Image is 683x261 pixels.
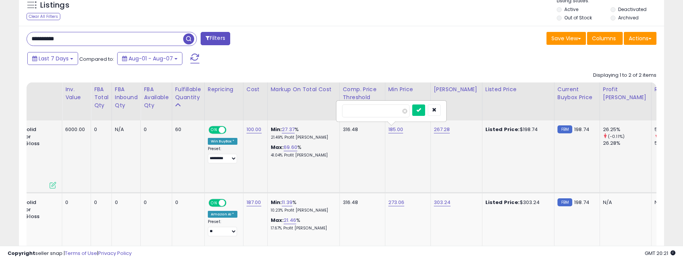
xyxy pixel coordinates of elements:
[115,85,138,109] div: FBA inbound Qty
[618,6,647,13] label: Deactivated
[485,199,548,206] div: $303.24
[209,127,219,133] span: ON
[271,199,334,213] div: %
[271,85,336,93] div: Markup on Total Cost
[8,250,132,257] div: seller snap | |
[485,199,520,206] b: Listed Price:
[587,32,623,45] button: Columns
[208,219,237,236] div: Preset:
[271,217,284,224] b: Max:
[65,85,88,101] div: Inv. value
[271,126,334,140] div: %
[175,85,201,101] div: Fulfillable Quantity
[271,126,282,133] b: Min:
[282,199,292,206] a: 11.39
[175,199,199,206] div: 0
[8,250,35,257] strong: Copyright
[485,126,548,133] div: $198.74
[592,35,616,42] span: Columns
[65,126,85,133] div: 6000.00
[79,55,114,63] span: Compared to:
[388,85,427,93] div: Min Price
[282,126,295,133] a: 27.37
[343,199,379,206] div: 316.48
[209,200,219,206] span: ON
[225,127,237,133] span: OFF
[247,85,264,93] div: Cost
[208,138,237,145] div: Win BuyBox *
[655,199,680,206] div: N/A
[175,126,199,133] div: 60
[485,85,551,93] div: Listed Price
[608,133,625,139] small: (-0.11%)
[343,126,379,133] div: 316.48
[388,126,404,133] a: 185.00
[65,250,97,257] a: Terms of Use
[271,144,284,151] b: Max:
[645,250,675,257] span: 2025-08-15 20:21 GMT
[27,52,78,65] button: Last 7 Days
[39,55,69,62] span: Last 7 Days
[271,226,334,231] p: 17.67% Profit [PERSON_NAME]
[115,126,135,133] div: N/A
[434,85,479,93] div: [PERSON_NAME]
[94,126,106,133] div: 0
[247,199,261,206] a: 187.00
[624,32,656,45] button: Actions
[603,126,651,133] div: 26.25%
[271,199,282,206] b: Min:
[485,126,520,133] b: Listed Price:
[603,140,651,147] div: 26.28%
[284,217,296,224] a: 21.46
[225,200,237,206] span: OFF
[655,85,682,93] div: ROI
[271,135,334,140] p: 21.49% Profit [PERSON_NAME]
[434,199,451,206] a: 303.24
[94,85,108,109] div: FBA Total Qty
[564,6,578,13] label: Active
[603,199,645,206] div: N/A
[129,55,173,62] span: Aug-01 - Aug-07
[94,199,106,206] div: 0
[201,32,230,45] button: Filters
[271,217,334,231] div: %
[208,146,237,163] div: Preset:
[98,250,132,257] a: Privacy Policy
[208,211,237,218] div: Amazon AI *
[271,144,334,158] div: %
[557,125,572,133] small: FBM
[557,85,597,101] div: Current Buybox Price
[343,85,382,101] div: Comp. Price Threshold
[65,199,85,206] div: 0
[388,199,405,206] a: 273.06
[271,208,334,213] p: 10.23% Profit [PERSON_NAME]
[593,72,656,79] div: Displaying 1 to 2 of 2 items
[557,198,572,206] small: FBM
[564,14,592,21] label: Out of Stock
[115,199,135,206] div: 0
[117,52,182,65] button: Aug-01 - Aug-07
[144,199,166,206] div: 0
[27,13,60,20] div: Clear All Filters
[247,126,262,133] a: 100.00
[208,85,240,93] div: Repricing
[144,126,166,133] div: 0
[618,14,639,21] label: Archived
[434,126,450,133] a: 267.28
[546,32,586,45] button: Save View
[574,126,589,133] span: 198.74
[603,85,648,101] div: Profit [PERSON_NAME]
[144,85,168,109] div: FBA Available Qty
[284,144,297,151] a: 69.60
[267,82,339,120] th: The percentage added to the cost of goods (COGS) that forms the calculator for Min & Max prices.
[271,153,334,158] p: 41.04% Profit [PERSON_NAME]
[574,199,589,206] span: 198.74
